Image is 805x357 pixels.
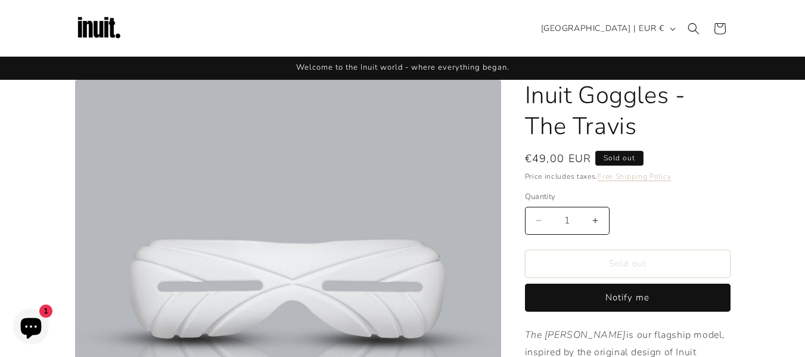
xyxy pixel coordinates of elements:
[525,80,731,142] h1: Inuit Goggles - The Travis
[525,250,731,278] button: Sold out
[75,5,123,52] img: Inuit Logo
[525,151,592,167] span: €49,00 EUR
[296,62,509,73] span: Welcome to the Inuit world - where everything began.
[525,170,731,182] div: Price includes taxes.
[10,309,52,347] inbox-online-store-chat: Shopify online store chat
[525,328,626,342] em: The [PERSON_NAME]
[598,172,671,181] a: Free Shipping Policy
[541,22,664,35] span: [GEOGRAPHIC_DATA] | EUR €
[680,15,707,42] summary: Search
[525,284,731,312] button: Notify me
[75,57,731,79] div: Announcement
[525,191,731,203] label: Quantity
[534,17,680,40] button: [GEOGRAPHIC_DATA] | EUR €
[595,151,644,166] span: Sold out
